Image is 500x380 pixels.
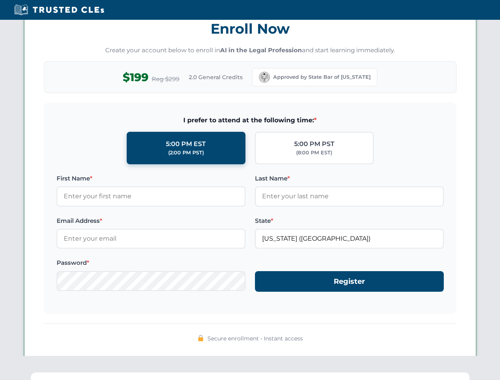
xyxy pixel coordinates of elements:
[255,186,444,206] input: Enter your last name
[57,115,444,125] span: I prefer to attend at the following time:
[273,73,371,81] span: Approved by State Bar of [US_STATE]
[168,149,204,157] div: (2:00 PM PST)
[220,46,302,54] strong: AI in the Legal Profession
[57,186,245,206] input: Enter your first name
[44,46,456,55] p: Create your account below to enroll in and start learning immediately.
[57,258,245,268] label: Password
[152,74,179,84] span: Reg $299
[255,174,444,183] label: Last Name
[207,334,303,343] span: Secure enrollment • Instant access
[255,216,444,226] label: State
[259,72,270,83] img: California Bar
[296,149,332,157] div: (8:00 PM EST)
[294,139,335,149] div: 5:00 PM PST
[57,216,245,226] label: Email Address
[57,229,245,249] input: Enter your email
[198,335,204,341] img: 🔒
[12,4,106,16] img: Trusted CLEs
[166,139,206,149] div: 5:00 PM EST
[255,271,444,292] button: Register
[123,68,148,86] span: $199
[57,174,245,183] label: First Name
[44,16,456,41] h3: Enroll Now
[189,73,243,82] span: 2.0 General Credits
[255,229,444,249] input: California (CA)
